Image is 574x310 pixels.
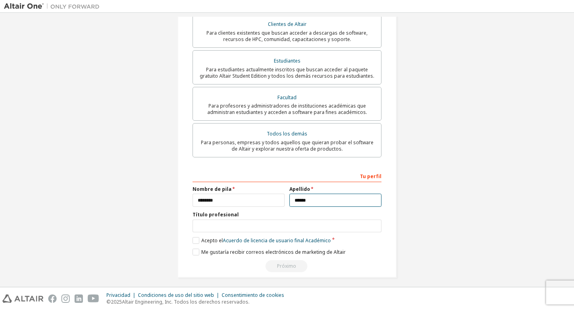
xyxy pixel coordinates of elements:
[222,292,284,298] font: Consentimiento de cookies
[138,292,214,298] font: Condiciones de uso del sitio web
[223,237,304,244] font: Acuerdo de licencia de usuario final
[274,57,301,64] font: Estudiantes
[111,298,122,305] font: 2025
[201,139,373,152] font: Para personas, empresas y todos aquellos que quieran probar el software de Altair y explorar nues...
[106,292,130,298] font: Privacidad
[193,211,239,218] font: Título profesional
[206,29,368,43] font: Para clientes existentes que buscan acceder a descargas de software, recursos de HPC, comunidad, ...
[88,294,99,303] img: youtube.svg
[268,21,307,27] font: Clientes de Altair
[201,237,223,244] font: Acepto el
[193,186,232,192] font: Nombre de pila
[75,294,83,303] img: linkedin.svg
[106,298,111,305] font: ©
[122,298,250,305] font: Altair Engineering, Inc. Todos los derechos reservados.
[2,294,43,303] img: altair_logo.svg
[289,186,310,192] font: Apellido
[48,294,57,303] img: facebook.svg
[305,237,331,244] font: Académico
[201,249,346,255] font: Me gustaría recibir correos electrónicos de marketing de Altair
[200,66,374,79] font: Para estudiantes actualmente inscritos que buscan acceder al paquete gratuito Altair Student Edit...
[267,130,307,137] font: Todos los demás
[277,94,297,101] font: Facultad
[61,294,70,303] img: instagram.svg
[207,102,367,116] font: Para profesores y administradores de instituciones académicas que administran estudiantes y acced...
[4,2,104,10] img: Altair Uno
[360,173,381,180] font: Tu perfil
[193,260,381,272] div: Read and acccept EULA to continue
